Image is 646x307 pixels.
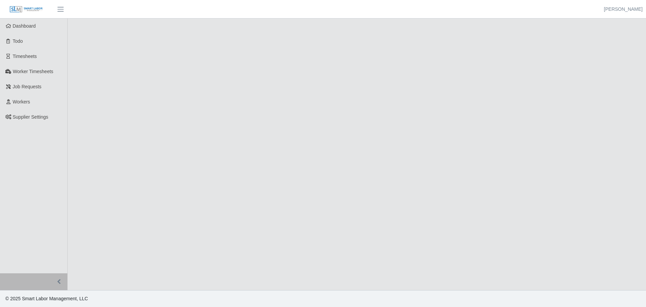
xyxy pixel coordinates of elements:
[13,99,30,104] span: Workers
[13,38,23,44] span: Todo
[604,6,643,13] a: [PERSON_NAME]
[13,84,42,89] span: Job Requests
[13,69,53,74] span: Worker Timesheets
[13,114,48,120] span: Supplier Settings
[13,23,36,29] span: Dashboard
[5,296,88,301] span: © 2025 Smart Labor Management, LLC
[13,54,37,59] span: Timesheets
[9,6,43,13] img: SLM Logo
